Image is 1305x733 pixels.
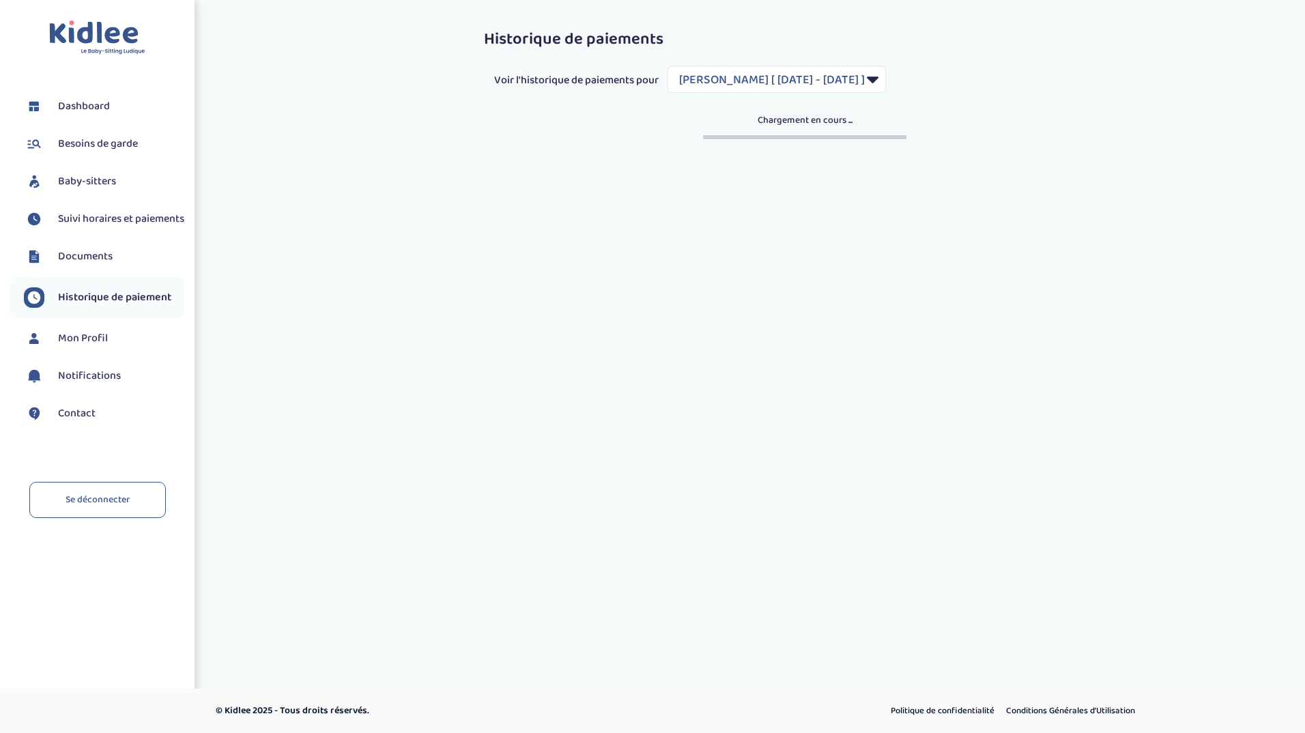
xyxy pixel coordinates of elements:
span: Voir l'historique de paiements pour [494,72,659,89]
a: Notifications [24,366,184,386]
span: Chargement en cours ... [494,113,1115,128]
span: Documents [58,248,113,265]
img: notification.svg [24,366,44,386]
span: Suivi horaires et paiements [58,211,184,227]
a: Politique de confidentialité [886,702,999,720]
img: profil.svg [24,328,44,349]
a: Historique de paiement [24,287,184,308]
span: Contact [58,405,96,422]
a: Contact [24,403,184,424]
img: dashboard.svg [24,96,44,117]
span: Baby-sitters [58,173,116,190]
img: babysitters.svg [24,171,44,192]
p: © Kidlee 2025 - Tous droits réservés. [216,704,711,718]
a: Conditions Générales d’Utilisation [1001,702,1140,720]
span: Notifications [58,368,121,384]
img: besoin.svg [24,134,44,154]
a: Besoins de garde [24,134,184,154]
span: Mon Profil [58,330,108,347]
img: contact.svg [24,403,44,424]
h3: Historique de paiements [484,31,1125,48]
a: Dashboard [24,96,184,117]
a: Baby-sitters [24,171,184,192]
a: Documents [24,246,184,267]
img: suivihoraire.svg [24,287,44,308]
a: Suivi horaires et paiements [24,209,184,229]
span: Historique de paiement [58,289,171,306]
a: Mon Profil [24,328,184,349]
span: Dashboard [58,98,110,115]
img: logo.svg [49,20,145,55]
img: suivihoraire.svg [24,209,44,229]
span: Besoins de garde [58,136,138,152]
img: documents.svg [24,246,44,267]
a: Se déconnecter [29,482,166,518]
